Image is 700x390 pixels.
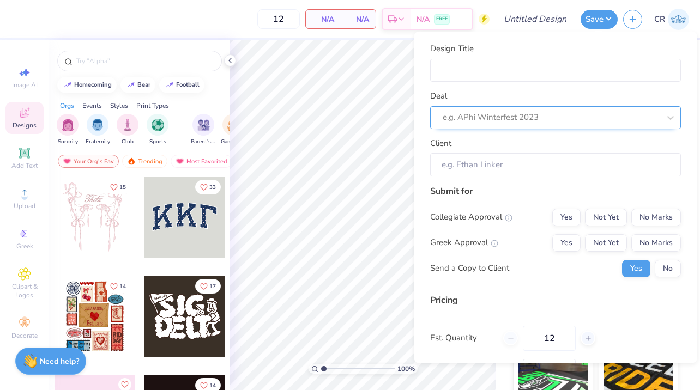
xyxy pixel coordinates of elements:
[655,259,681,277] button: No
[12,81,38,89] span: Image AI
[63,157,71,165] img: most_fav.gif
[122,155,167,168] div: Trending
[176,157,184,165] img: most_fav.gif
[197,119,210,131] img: Parent's Weekend Image
[312,14,334,25] span: N/A
[110,101,128,111] div: Styles
[11,161,38,170] span: Add Text
[417,14,430,25] span: N/A
[209,284,216,289] span: 17
[136,101,169,111] div: Print Types
[430,211,512,223] div: Collegiate Approval
[122,119,134,131] img: Club Image
[117,114,138,146] div: filter for Club
[191,114,216,146] div: filter for Parent's Weekend
[191,138,216,146] span: Parent's Weekend
[60,101,74,111] div: Orgs
[430,262,509,275] div: Send a Copy to Client
[631,208,681,226] button: No Marks
[119,185,126,190] span: 15
[430,236,498,249] div: Greek Approval
[585,208,627,226] button: Not Yet
[436,15,448,23] span: FREE
[397,364,415,374] span: 100 %
[523,325,576,350] input: – –
[209,383,216,388] span: 14
[552,208,581,226] button: Yes
[40,356,79,367] strong: Need help?
[75,56,215,66] input: Try "Alpha"
[147,114,168,146] button: filter button
[430,153,681,176] input: e.g. Ethan Linker
[92,119,104,131] img: Fraternity Image
[195,180,221,194] button: Like
[654,9,689,30] a: CR
[171,155,232,168] div: Most Favorited
[585,234,627,251] button: Not Yet
[227,119,240,131] img: Game Day Image
[58,138,78,146] span: Sorority
[16,242,33,251] span: Greek
[495,8,575,30] input: Untitled Design
[119,284,126,289] span: 14
[257,9,300,29] input: – –
[86,138,110,146] span: Fraternity
[127,157,136,165] img: trending.gif
[430,184,681,197] div: Submit for
[57,114,79,146] button: filter button
[581,10,618,29] button: Save
[221,114,246,146] div: filter for Game Day
[191,114,216,146] button: filter button
[209,185,216,190] span: 33
[11,331,38,340] span: Decorate
[105,180,131,194] button: Like
[82,101,102,111] div: Events
[105,279,131,294] button: Like
[165,82,174,88] img: trend_line.gif
[62,119,74,131] img: Sorority Image
[57,114,79,146] div: filter for Sorority
[347,14,369,25] span: N/A
[58,155,119,168] div: Your Org's Fav
[176,82,200,88] div: football
[430,42,474,55] label: Design Title
[117,114,138,146] button: filter button
[159,77,204,93] button: football
[622,259,650,277] button: Yes
[631,234,681,251] button: No Marks
[137,82,150,88] div: bear
[5,282,44,300] span: Clipart & logos
[552,234,581,251] button: Yes
[86,114,110,146] div: filter for Fraternity
[152,119,164,131] img: Sports Image
[13,121,37,130] span: Designs
[654,13,665,26] span: CR
[430,137,451,149] label: Client
[149,138,166,146] span: Sports
[63,82,72,88] img: trend_line.gif
[120,77,155,93] button: bear
[668,9,689,30] img: Cambry Rutherford
[122,138,134,146] span: Club
[430,332,495,344] label: Est. Quantity
[430,293,681,306] div: Pricing
[57,77,117,93] button: homecoming
[147,114,168,146] div: filter for Sports
[195,279,221,294] button: Like
[74,82,112,88] div: homecoming
[126,82,135,88] img: trend_line.gif
[86,114,110,146] button: filter button
[221,138,246,146] span: Game Day
[221,114,246,146] button: filter button
[430,90,447,102] label: Deal
[14,202,35,210] span: Upload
